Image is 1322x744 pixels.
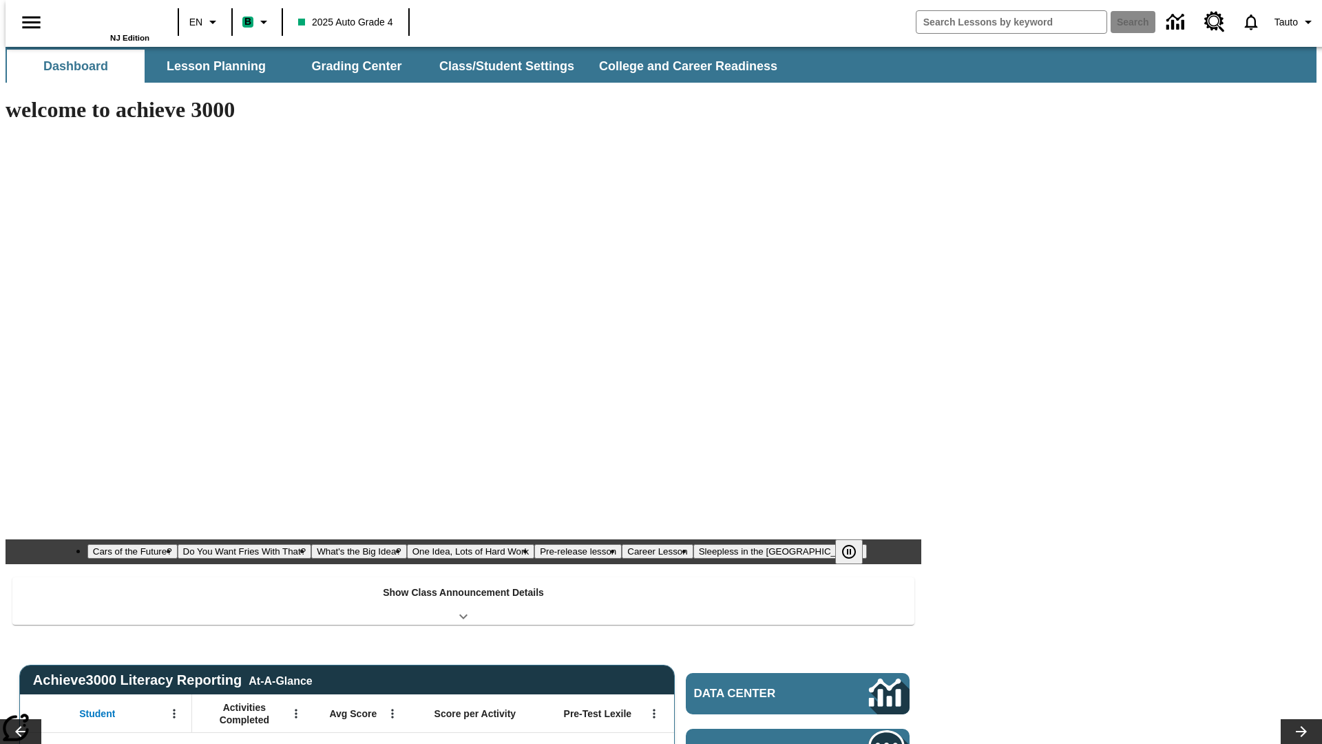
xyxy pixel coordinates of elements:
[110,34,149,42] span: NJ Edition
[237,10,277,34] button: Boost Class color is mint green. Change class color
[6,97,921,123] h1: welcome to achieve 3000
[298,15,393,30] span: 2025 Auto Grade 4
[382,703,403,724] button: Open Menu
[249,672,312,688] div: At-A-Glance
[311,544,407,559] button: Slide 3 What's the Big Idea?
[60,5,149,42] div: Home
[644,703,664,724] button: Open Menu
[87,544,178,559] button: Slide 1 Cars of the Future?
[916,11,1106,33] input: search field
[1274,15,1298,30] span: Tauto
[183,10,227,34] button: Language: EN, Select a language
[622,544,693,559] button: Slide 6 Career Lesson
[60,6,149,34] a: Home
[588,50,788,83] button: College and Career Readiness
[189,15,202,30] span: EN
[147,50,285,83] button: Lesson Planning
[564,707,632,720] span: Pre-Test Lexile
[694,687,823,701] span: Data Center
[383,586,544,600] p: Show Class Announcement Details
[1269,10,1322,34] button: Profile/Settings
[693,544,868,559] button: Slide 7 Sleepless in the Animal Kingdom
[1196,3,1233,41] a: Resource Center, Will open in new tab
[428,50,585,83] button: Class/Student Settings
[1233,4,1269,40] a: Notifications
[178,544,312,559] button: Slide 2 Do You Want Fries With That?
[11,2,52,43] button: Open side menu
[33,672,313,688] span: Achieve3000 Literacy Reporting
[286,703,306,724] button: Open Menu
[434,707,516,720] span: Score per Activity
[199,701,290,726] span: Activities Completed
[1158,3,1196,41] a: Data Center
[6,50,790,83] div: SubNavbar
[1281,719,1322,744] button: Lesson carousel, Next
[288,50,426,83] button: Grading Center
[835,539,877,564] div: Pause
[7,50,145,83] button: Dashboard
[12,577,914,625] div: Show Class Announcement Details
[6,47,1316,83] div: SubNavbar
[244,13,251,30] span: B
[329,707,377,720] span: Avg Score
[835,539,863,564] button: Pause
[79,707,115,720] span: Student
[686,673,910,714] a: Data Center
[164,703,185,724] button: Open Menu
[534,544,622,559] button: Slide 5 Pre-release lesson
[407,544,534,559] button: Slide 4 One Idea, Lots of Hard Work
